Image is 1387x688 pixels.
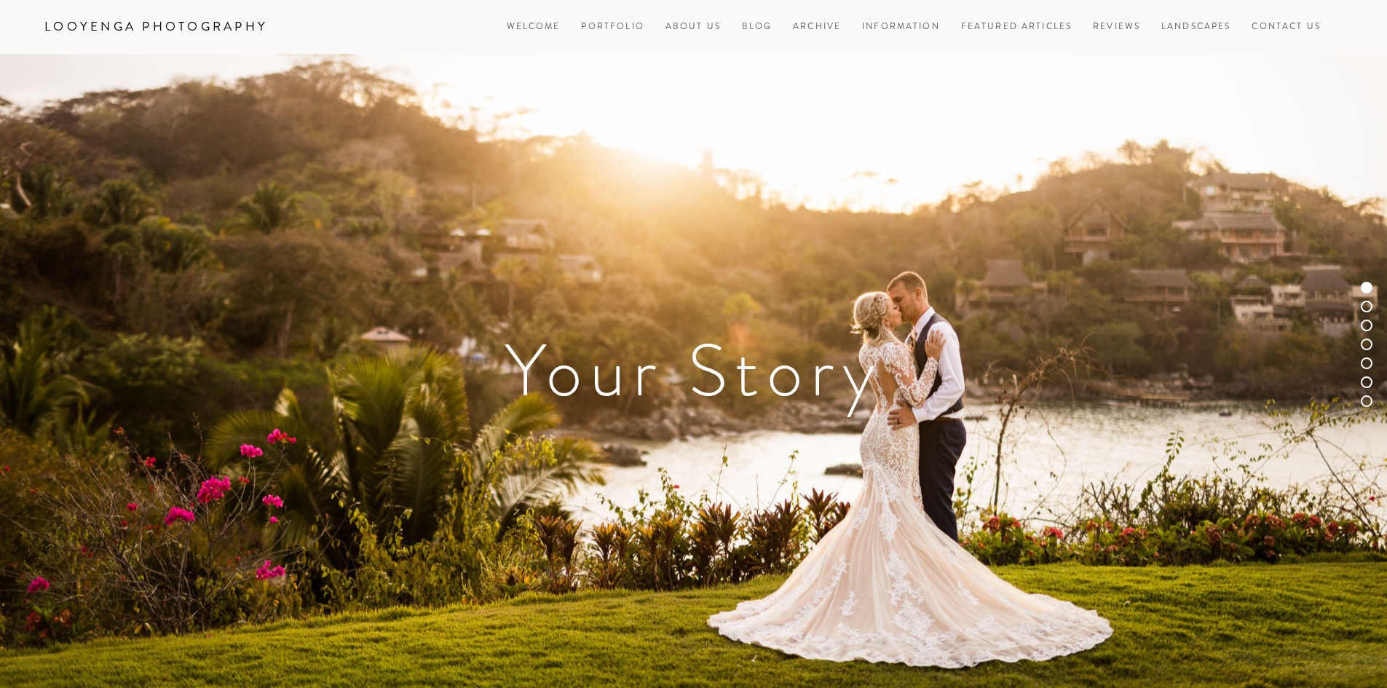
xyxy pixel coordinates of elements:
[1093,17,1140,36] a: Reviews
[581,20,644,33] a: Portfolio
[1252,17,1321,36] a: Contact Us
[33,15,279,39] a: Looyenga Photography
[665,17,721,36] a: About Us
[507,17,561,36] a: Welcome
[1161,17,1231,36] a: Landscapes
[862,20,940,33] a: Information
[742,17,772,36] a: Blog
[793,17,841,36] a: Archive
[44,334,1343,407] h1: Your Story
[961,17,1072,36] a: Featured Articles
